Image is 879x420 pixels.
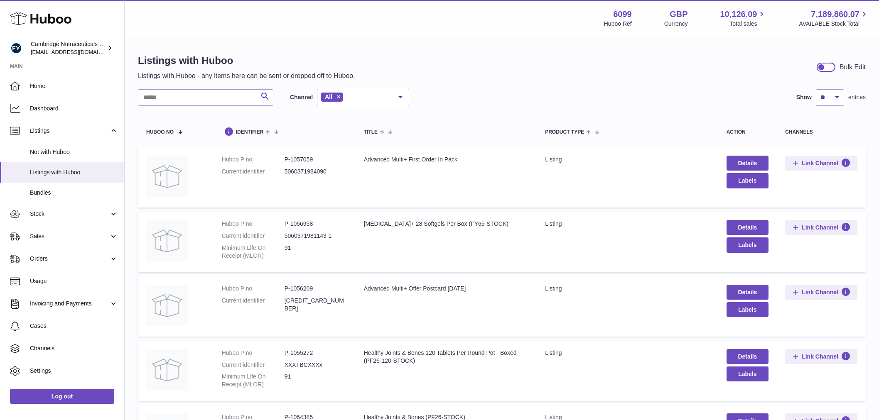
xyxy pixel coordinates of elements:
[10,42,22,54] img: internalAdmin-6099@internal.huboo.com
[30,277,118,285] span: Usage
[30,189,118,197] span: Bundles
[664,20,688,28] div: Currency
[285,361,347,369] dd: XXXTBCXXXx
[222,168,285,176] dt: Current identifier
[325,93,332,100] span: All
[727,129,769,135] div: action
[364,220,528,228] div: [MEDICAL_DATA]+ 28 Softgels Per Box (FY65-STOCK)
[222,220,285,228] dt: Huboo P no
[727,349,769,364] a: Details
[30,210,109,218] span: Stock
[545,220,710,228] div: listing
[720,9,766,28] a: 10,126.09 Total sales
[146,129,174,135] span: Huboo no
[613,9,632,20] strong: 6099
[285,156,347,164] dd: P-1057059
[727,366,769,381] button: Labels
[30,255,109,263] span: Orders
[285,297,347,313] dd: [CREDIT_CARD_NUMBER]
[138,54,355,67] h1: Listings with Huboo
[30,344,118,352] span: Channels
[146,285,188,326] img: Advanced Multi+ Offer Postcard September 2025
[727,302,769,317] button: Labels
[727,173,769,188] button: Labels
[285,168,347,176] dd: 5060371984090
[727,220,769,235] a: Details
[30,367,118,375] span: Settings
[30,232,109,240] span: Sales
[802,353,838,360] span: Link Channel
[30,300,109,308] span: Invoicing and Payments
[848,93,866,101] span: entries
[285,220,347,228] dd: P-1056958
[545,156,710,164] div: listing
[785,129,857,135] div: channels
[796,93,812,101] label: Show
[720,9,757,20] span: 10,126.09
[802,159,838,167] span: Link Channel
[364,285,528,293] div: Advanced Multi+ Offer Postcard [DATE]
[285,232,347,240] dd: 5060371981143-1
[785,349,857,364] button: Link Channel
[290,93,313,101] label: Channel
[222,373,285,388] dt: Minimum Life On Receipt (MLOR)
[222,297,285,313] dt: Current identifier
[10,389,114,404] a: Log out
[799,9,869,28] a: 7,189,860.07 AVAILABLE Stock Total
[222,285,285,293] dt: Huboo P no
[604,20,632,28] div: Huboo Ref
[840,63,866,72] div: Bulk Edit
[222,349,285,357] dt: Huboo P no
[30,148,118,156] span: Not with Huboo
[146,349,188,391] img: Healthy Joints & Bones 120 Tablets Per Round Pot - Boxed (PF26-120-STOCK)
[30,168,118,176] span: Listings with Huboo
[545,349,710,357] div: listing
[30,322,118,330] span: Cases
[811,9,859,20] span: 7,189,860.07
[799,20,869,28] span: AVAILABLE Stock Total
[670,9,687,20] strong: GBP
[30,82,118,90] span: Home
[146,220,188,261] img: Vitamin D+ 28 Softgels Per Box (FY65-STOCK)
[785,156,857,171] button: Link Channel
[727,156,769,171] a: Details
[30,127,109,135] span: Listings
[31,49,122,55] span: [EMAIL_ADDRESS][DOMAIN_NAME]
[285,244,347,260] dd: 91
[364,156,528,164] div: Advanced Multi+ First Order In Pack
[364,349,528,365] div: Healthy Joints & Bones 120 Tablets Per Round Pot - Boxed (PF26-120-STOCK)
[222,156,285,164] dt: Huboo P no
[364,129,378,135] span: title
[31,40,106,56] div: Cambridge Nutraceuticals Ltd
[785,285,857,300] button: Link Channel
[30,105,118,112] span: Dashboard
[785,220,857,235] button: Link Channel
[222,361,285,369] dt: Current identifier
[802,224,838,231] span: Link Channel
[285,373,347,388] dd: 91
[138,71,355,81] p: Listings with Huboo - any items here can be sent or dropped off to Huboo.
[727,237,769,252] button: Labels
[236,129,264,135] span: identifier
[285,285,347,293] dd: P-1056209
[729,20,766,28] span: Total sales
[222,232,285,240] dt: Current identifier
[146,156,188,197] img: Advanced Multi+ First Order In Pack
[545,129,584,135] span: Product Type
[285,349,347,357] dd: P-1055272
[545,285,710,293] div: listing
[222,244,285,260] dt: Minimum Life On Receipt (MLOR)
[727,285,769,300] a: Details
[802,288,838,296] span: Link Channel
